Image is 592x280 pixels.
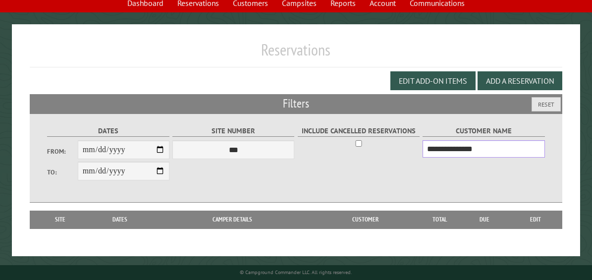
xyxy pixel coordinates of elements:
button: Add a Reservation [478,71,562,90]
th: Dates [86,211,154,228]
label: Include Cancelled Reservations [298,125,420,137]
th: Camper Details [154,211,311,228]
label: Site Number [172,125,294,137]
th: Edit [509,211,563,228]
label: To: [47,168,78,177]
button: Edit Add-on Items [390,71,476,90]
h2: Filters [30,94,563,113]
button: Reset [532,97,561,112]
small: © Campground Commander LLC. All rights reserved. [240,269,352,276]
th: Total [420,211,460,228]
th: Site [35,211,86,228]
h1: Reservations [30,40,563,67]
label: From: [47,147,78,156]
label: Dates [47,125,169,137]
th: Customer [311,211,420,228]
label: Customer Name [423,125,544,137]
th: Due [460,211,509,228]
